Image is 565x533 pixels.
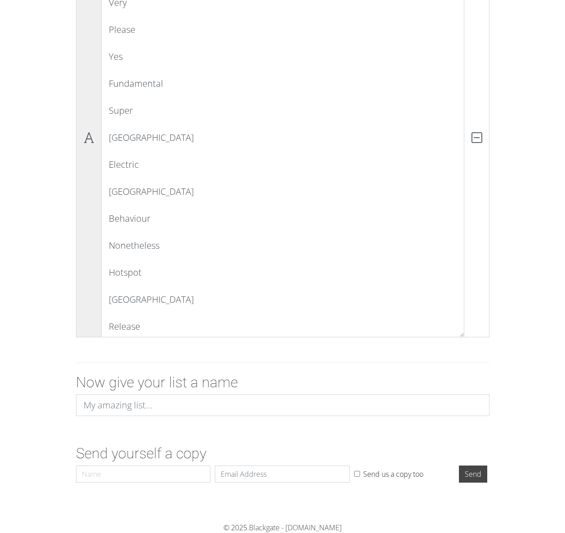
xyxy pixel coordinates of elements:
[215,466,350,483] input: Email Address
[76,466,211,483] input: Name
[459,466,487,483] input: Send
[249,523,342,533] a: Blackgate - [DOMAIN_NAME]
[76,374,489,391] h2: Now give your list a name
[33,522,532,533] div: © 2025.
[363,469,423,479] label: Send us a copy too
[76,394,489,416] input: My amazing list...
[76,445,489,462] h2: Send yourself a copy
